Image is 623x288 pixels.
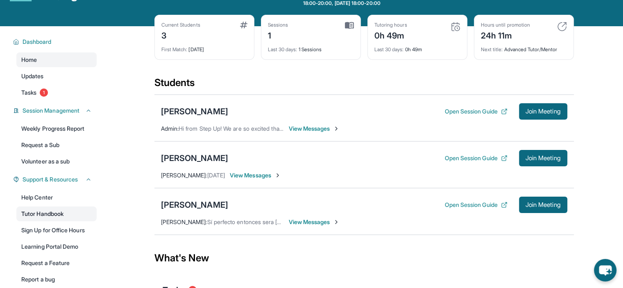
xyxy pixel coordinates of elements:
[594,259,616,281] button: chat-button
[519,150,567,166] button: Join Meeting
[23,38,52,46] span: Dashboard
[161,125,179,132] span: Admin :
[289,218,340,226] span: View Messages
[19,107,92,115] button: Session Management
[16,256,97,270] a: Request a Feature
[268,46,297,52] span: Last 30 days :
[21,72,44,80] span: Updates
[240,22,247,28] img: card
[557,22,567,32] img: card
[207,218,358,225] span: Sí perfecto entonces sera [DATE] 6-7pm [DATE] 7-8pm 😉
[23,175,78,184] span: Support & Resources
[481,28,530,41] div: 24h 11m
[374,22,407,28] div: Tutoring hours
[161,41,247,53] div: [DATE]
[207,172,225,179] span: [DATE]
[161,28,200,41] div: 3
[161,218,207,225] span: [PERSON_NAME] :
[161,46,188,52] span: First Match :
[481,22,530,28] div: Hours until promotion
[16,239,97,254] a: Learning Portal Demo
[374,28,407,41] div: 0h 49m
[16,206,97,221] a: Tutor Handbook
[268,41,354,53] div: 1 Sessions
[230,171,281,179] span: View Messages
[16,223,97,238] a: Sign Up for Office Hours
[289,125,340,133] span: View Messages
[16,69,97,84] a: Updates
[526,156,561,161] span: Join Meeting
[154,76,574,94] div: Students
[161,172,207,179] span: [PERSON_NAME] :
[526,202,561,207] span: Join Meeting
[16,85,97,100] a: Tasks1
[16,272,97,287] a: Report a bug
[19,38,92,46] button: Dashboard
[154,240,574,276] div: What's New
[333,125,340,132] img: Chevron-Right
[16,154,97,169] a: Volunteer as a sub
[481,46,503,52] span: Next title :
[333,219,340,225] img: Chevron-Right
[451,22,460,32] img: card
[444,201,507,209] button: Open Session Guide
[274,172,281,179] img: Chevron-Right
[161,106,228,117] div: [PERSON_NAME]
[444,107,507,116] button: Open Session Guide
[526,109,561,114] span: Join Meeting
[40,88,48,97] span: 1
[519,197,567,213] button: Join Meeting
[16,138,97,152] a: Request a Sub
[16,190,97,205] a: Help Center
[21,56,37,64] span: Home
[161,152,228,164] div: [PERSON_NAME]
[21,88,36,97] span: Tasks
[16,121,97,136] a: Weekly Progress Report
[374,46,404,52] span: Last 30 days :
[161,199,228,211] div: [PERSON_NAME]
[519,103,567,120] button: Join Meeting
[345,22,354,29] img: card
[268,28,288,41] div: 1
[161,22,200,28] div: Current Students
[374,41,460,53] div: 0h 49m
[444,154,507,162] button: Open Session Guide
[23,107,79,115] span: Session Management
[481,41,567,53] div: Advanced Tutor/Mentor
[16,52,97,67] a: Home
[19,175,92,184] button: Support & Resources
[268,22,288,28] div: Sessions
